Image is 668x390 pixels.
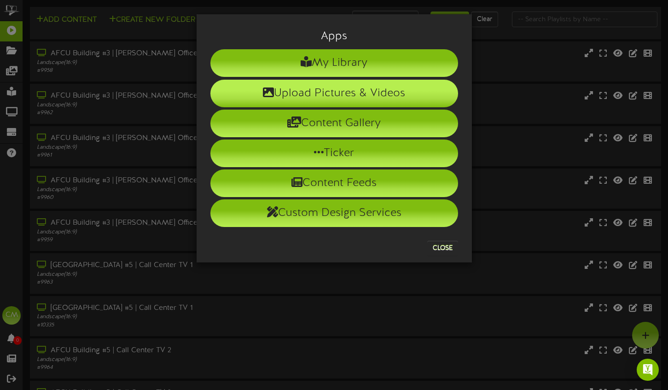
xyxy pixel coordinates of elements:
[210,169,458,197] li: Content Feeds
[637,359,659,381] div: Open Intercom Messenger
[210,80,458,107] li: Upload Pictures & Videos
[210,110,458,137] li: Content Gallery
[210,30,458,42] h3: Apps
[210,140,458,167] li: Ticker
[210,199,458,227] li: Custom Design Services
[427,241,458,256] button: Close
[210,49,458,77] li: My Library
